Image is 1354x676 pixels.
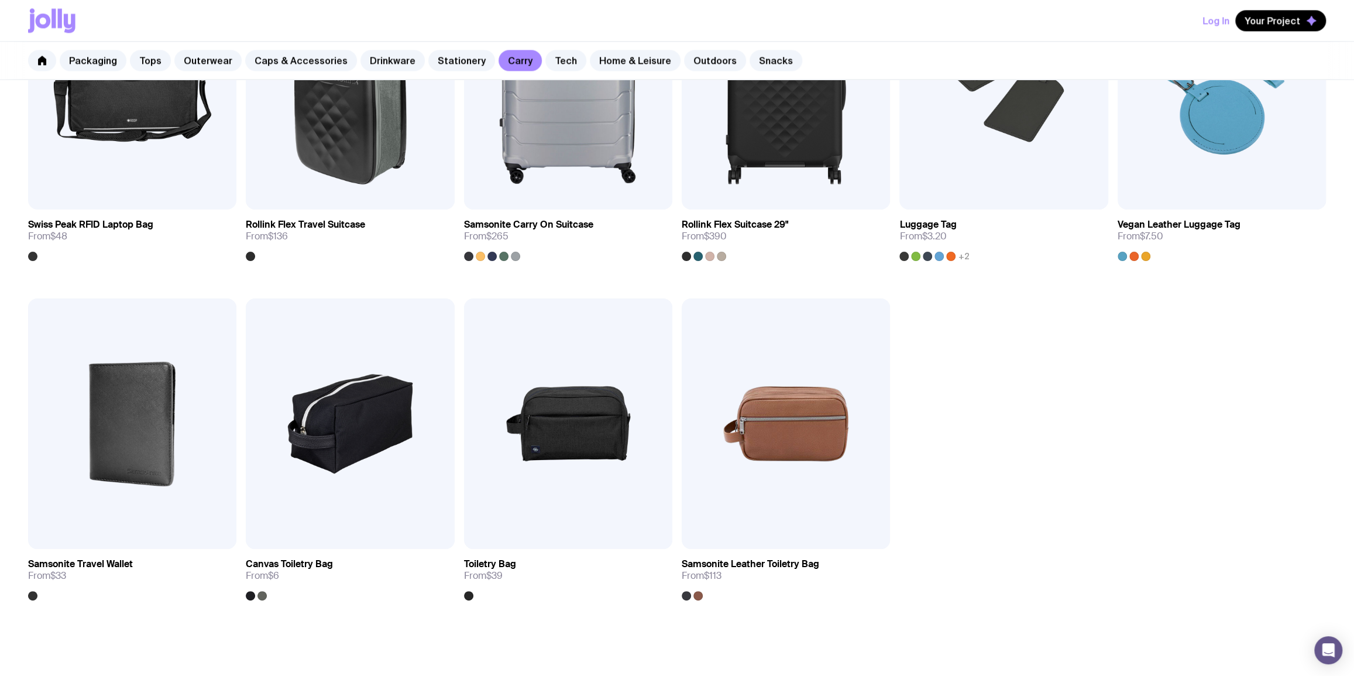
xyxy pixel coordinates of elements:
div: Open Intercom Messenger [1314,636,1342,664]
span: $7.50 [1140,230,1163,242]
a: Rollink Flex Travel SuitcaseFrom$136 [246,210,454,261]
span: $390 [704,230,727,242]
a: Drinkware [360,50,425,71]
a: Packaging [60,50,126,71]
span: $48 [50,230,67,242]
span: $113 [704,569,721,582]
h3: Samsonite Travel Wallet [28,558,133,570]
h3: Luggage Tag [899,219,956,231]
a: Carry [499,50,542,71]
h3: Swiss Peak RFID Laptop Bag [28,219,153,231]
button: Log In [1202,10,1229,31]
a: Swiss Peak RFID Laptop BagFrom$48 [28,210,236,261]
a: Tops [130,50,171,71]
h3: Rollink Flex Suitcase 29" [682,219,788,231]
a: Snacks [750,50,802,71]
span: From [464,570,503,582]
a: Canvas Toiletry BagFrom$6 [246,549,454,600]
a: Outdoors [684,50,746,71]
span: $33 [50,569,66,582]
span: $136 [268,230,288,242]
span: $3.20 [922,230,946,242]
span: From [246,570,279,582]
a: Samsonite Leather Toiletry BagFrom$113 [682,549,890,600]
a: Rollink Flex Suitcase 29"From$390 [682,210,890,261]
a: Samsonite Carry On SuitcaseFrom$265 [464,210,672,261]
span: From [28,231,67,242]
a: Samsonite Travel WalletFrom$33 [28,549,236,600]
span: From [464,231,508,242]
span: From [682,231,727,242]
span: $265 [486,230,508,242]
a: Luggage TagFrom$3.20+2 [899,210,1108,261]
a: Toiletry BagFrom$39 [464,549,672,600]
span: From [246,231,288,242]
a: Outerwear [174,50,242,71]
h3: Samsonite Leather Toiletry Bag [682,558,819,570]
span: From [28,570,66,582]
a: Stationery [428,50,495,71]
h3: Toiletry Bag [464,558,516,570]
span: Your Project [1245,15,1300,26]
h3: Rollink Flex Travel Suitcase [246,219,365,231]
span: $6 [268,569,279,582]
span: From [899,231,946,242]
a: Vegan Leather Luggage TagFrom$7.50 [1118,210,1326,261]
a: Home & Leisure [590,50,681,71]
h3: Canvas Toiletry Bag [246,558,333,570]
span: From [682,570,721,582]
a: Caps & Accessories [245,50,357,71]
a: Tech [545,50,586,71]
button: Your Project [1235,10,1326,31]
span: From [1118,231,1163,242]
h3: Vegan Leather Luggage Tag [1118,219,1240,231]
span: $39 [486,569,503,582]
span: +2 [958,252,969,261]
h3: Samsonite Carry On Suitcase [464,219,593,231]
